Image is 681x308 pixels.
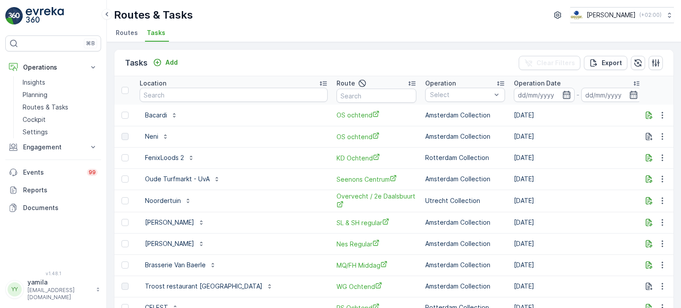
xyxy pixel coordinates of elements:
[23,128,48,136] p: Settings
[23,115,46,124] p: Cockpit
[421,126,509,147] td: Amsterdam Collection
[337,110,416,120] a: OS ochtend
[587,11,636,19] p: [PERSON_NAME]
[337,79,355,88] p: Route
[5,271,101,276] span: v 1.48.1
[89,169,96,176] p: 99
[421,276,509,297] td: Amsterdam Collection
[509,254,646,276] td: [DATE]
[421,254,509,276] td: Amsterdam Collection
[337,132,416,141] a: OS ochtend
[536,58,575,67] p: Clear Filters
[509,233,646,254] td: [DATE]
[337,89,416,103] input: Search
[5,7,23,25] img: logo
[26,7,64,25] img: logo_light-DOdMpM7g.png
[639,12,661,19] p: ( +02:00 )
[121,261,129,269] div: Toggle Row Selected
[19,76,101,89] a: Insights
[584,56,627,70] button: Export
[140,172,226,186] button: Oude Turfmarkt - UvA
[140,151,200,165] button: FenixLoods 2
[509,105,646,126] td: [DATE]
[23,63,83,72] p: Operations
[421,105,509,126] td: Amsterdam Collection
[147,28,165,37] span: Tasks
[121,133,129,140] div: Toggle Row Selected
[337,218,416,227] a: SL & SH regular
[421,147,509,168] td: Rotterdam Collection
[570,10,583,20] img: basis-logo_rgb2x.png
[121,197,129,204] div: Toggle Row Selected
[23,186,98,195] p: Reports
[145,111,167,120] p: Bacardi
[421,168,509,190] td: Amsterdam Collection
[140,258,222,272] button: Brasserie Van Baerle
[145,196,181,205] p: Noordertuin
[509,168,646,190] td: [DATE]
[5,58,101,76] button: Operations
[5,278,101,301] button: YYyamila[EMAIL_ADDRESS][DOMAIN_NAME]
[114,8,193,22] p: Routes & Tasks
[23,78,45,87] p: Insights
[509,147,646,168] td: [DATE]
[421,212,509,233] td: Amsterdam Collection
[509,212,646,233] td: [DATE]
[23,168,82,177] p: Events
[337,192,416,210] a: Overvecht / 2e Daalsbuurt
[121,154,129,161] div: Toggle Row Selected
[121,112,129,119] div: Toggle Row Selected
[145,153,184,162] p: FenixLoods 2
[125,57,148,69] p: Tasks
[430,90,491,99] p: Select
[27,278,91,287] p: yamila
[519,56,580,70] button: Clear Filters
[145,282,262,291] p: Troost restaurant [GEOGRAPHIC_DATA]
[337,153,416,163] a: KD Ochtend
[140,129,174,144] button: Neni
[140,237,210,251] button: [PERSON_NAME]
[140,108,183,122] button: Bacardi
[602,58,622,67] p: Export
[576,90,579,100] p: -
[421,233,509,254] td: Amsterdam Collection
[149,57,181,68] button: Add
[19,101,101,113] a: Routes & Tasks
[8,282,22,296] div: YY
[337,261,416,270] a: MQ/FH Middag
[121,283,129,290] div: Toggle Row Selected
[140,79,166,88] p: Location
[514,88,575,102] input: dd/mm/yyyy
[5,164,101,181] a: Events99
[165,58,178,67] p: Add
[337,175,416,184] span: Seenons Centrum
[23,143,83,152] p: Engagement
[5,199,101,217] a: Documents
[337,239,416,249] a: Nes Regular
[145,175,210,183] p: Oude Turfmarkt - UvA
[425,79,456,88] p: Operation
[145,218,194,227] p: [PERSON_NAME]
[421,190,509,212] td: Utrecht Collection
[19,113,101,126] a: Cockpit
[581,88,642,102] input: dd/mm/yyyy
[23,103,68,112] p: Routes & Tasks
[23,203,98,212] p: Documents
[121,240,129,247] div: Toggle Row Selected
[5,181,101,199] a: Reports
[140,215,210,230] button: [PERSON_NAME]
[145,239,194,248] p: [PERSON_NAME]
[570,7,674,23] button: [PERSON_NAME](+02:00)
[5,138,101,156] button: Engagement
[23,90,47,99] p: Planning
[121,219,129,226] div: Toggle Row Selected
[509,190,646,212] td: [DATE]
[19,89,101,101] a: Planning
